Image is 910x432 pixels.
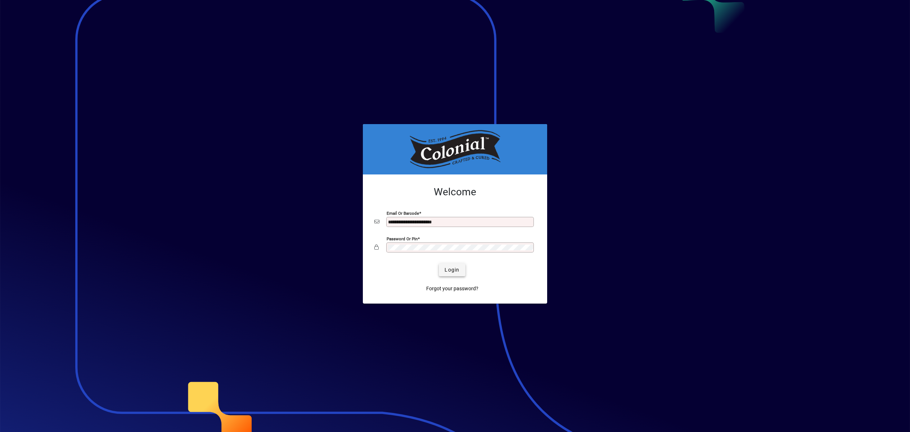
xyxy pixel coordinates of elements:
[374,186,536,198] h2: Welcome
[445,266,459,274] span: Login
[426,285,478,292] span: Forgot your password?
[439,263,465,276] button: Login
[387,236,418,241] mat-label: Password or Pin
[423,282,481,295] a: Forgot your password?
[387,211,419,216] mat-label: Email or Barcode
